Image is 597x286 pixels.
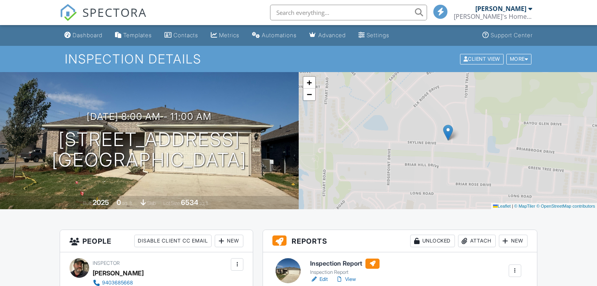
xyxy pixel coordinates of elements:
div: 9403685668 [102,280,133,286]
div: More [506,54,532,64]
div: New [215,235,243,247]
div: Advanced [318,32,346,38]
img: Marker [443,125,453,141]
div: Disable Client CC Email [134,235,212,247]
div: Dashboard [73,32,102,38]
a: View [336,275,356,283]
span: + [307,78,312,87]
div: New [499,235,528,247]
span: − [307,89,312,99]
h6: Inspection Report [310,259,380,269]
a: Templates [112,28,155,43]
span: sq.ft. [199,200,209,206]
span: SPECTORA [82,4,147,20]
div: Attach [458,235,496,247]
div: 0 [117,198,121,206]
a: Automations (Basic) [249,28,300,43]
div: Templates [123,32,152,38]
h3: Reports [263,230,537,252]
a: © MapTiler [514,204,535,208]
a: © OpenStreetMap contributors [537,204,595,208]
h3: People [60,230,253,252]
div: 2025 [93,198,109,206]
div: [PERSON_NAME] [475,5,526,13]
h1: [STREET_ADDRESS] [GEOGRAPHIC_DATA] [52,129,246,171]
a: Dashboard [61,28,106,43]
a: Contacts [161,28,201,43]
a: Zoom out [303,89,315,100]
a: Inspection Report Inspection Report [310,259,380,276]
div: Metrics [219,32,239,38]
span: Inspector [93,260,120,266]
a: Settings [355,28,393,43]
a: SPECTORA [60,11,147,27]
a: Zoom in [303,77,315,89]
a: Client View [459,56,506,62]
span: Lot Size [163,200,180,206]
div: Brownie's Home Inspections LLC [454,13,532,20]
div: Support Center [491,32,533,38]
div: Automations [262,32,297,38]
div: Contacts [173,32,198,38]
a: Metrics [208,28,243,43]
div: Client View [460,54,504,64]
span: sq. ft. [122,200,133,206]
div: Unlocked [410,235,455,247]
div: [PERSON_NAME] [93,267,144,279]
a: Edit [310,275,328,283]
input: Search everything... [270,5,427,20]
div: 6534 [181,198,198,206]
span: Built [83,200,91,206]
h1: Inspection Details [65,52,532,66]
img: The Best Home Inspection Software - Spectora [60,4,77,21]
span: slab [147,200,156,206]
div: Inspection Report [310,269,380,275]
a: Support Center [479,28,536,43]
a: Advanced [306,28,349,43]
h3: [DATE] 8:00 am - 11:00 am [87,111,212,122]
span: | [512,204,513,208]
a: Leaflet [493,204,511,208]
div: Settings [367,32,389,38]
